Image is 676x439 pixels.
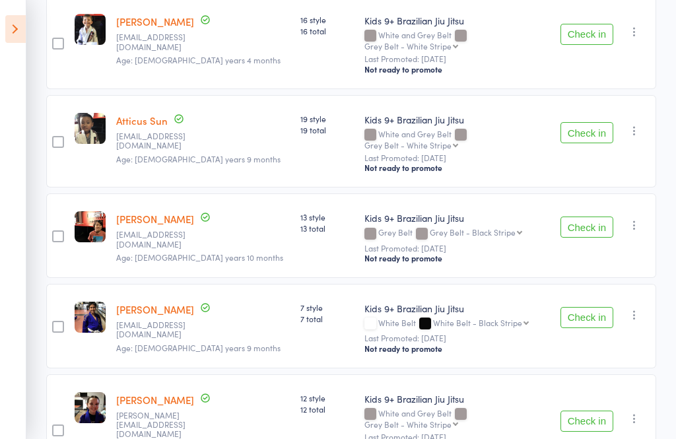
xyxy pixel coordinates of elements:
div: Not ready to promote [364,253,550,263]
div: Not ready to promote [364,162,550,173]
small: Last Promoted: [DATE] [364,333,550,343]
small: Princess_mao_suzuking@yahoo.co.jp [116,230,202,249]
span: 13 total [300,222,354,234]
div: White and Grey Belt [364,129,550,149]
a: [PERSON_NAME] [116,393,194,407]
span: 19 total [300,124,354,135]
span: 7 total [300,313,354,324]
div: Grey Belt - White Stripe [364,42,452,50]
button: Check in [560,24,613,45]
img: image1652678990.png [75,113,106,144]
img: image1752648019.png [75,302,106,333]
img: image1687933623.png [75,211,106,242]
div: White Belt [364,318,550,329]
span: 16 total [300,25,354,36]
div: Not ready to promote [364,64,550,75]
div: White and Grey Belt [364,30,550,50]
small: Last Promoted: [DATE] [364,54,550,63]
button: Check in [560,411,613,432]
a: [PERSON_NAME] [116,302,194,316]
span: Age: [DEMOGRAPHIC_DATA] years 9 months [116,342,281,353]
span: Age: [DEMOGRAPHIC_DATA] years 4 months [116,54,281,65]
div: Grey Belt - Black Stripe [430,228,516,236]
img: image1643952138.png [75,14,106,45]
span: 7 style [300,302,354,313]
small: ample0222@gmail.com [116,131,202,151]
span: 13 style [300,211,354,222]
div: Kids 9+ Brazilian Jiu Jitsu [364,392,550,405]
a: [PERSON_NAME] [116,212,194,226]
a: [PERSON_NAME] [116,15,194,28]
div: Grey Belt - White Stripe [364,420,452,428]
div: Kids 9+ Brazilian Jiu Jitsu [364,211,550,224]
span: Age: [DEMOGRAPHIC_DATA] years 10 months [116,252,283,263]
div: White and Grey Belt [364,409,550,428]
button: Check in [560,217,613,238]
small: Last Promoted: [DATE] [364,244,550,253]
span: 12 total [300,403,354,415]
span: 12 style [300,392,354,403]
small: toriipaula@gmail.com [116,320,202,339]
button: Check in [560,307,613,328]
div: Grey Belt - White Stripe [364,141,452,149]
div: Kids 9+ Brazilian Jiu Jitsu [364,14,550,27]
img: image1725866529.png [75,392,106,423]
a: Atticus Sun [116,114,168,127]
span: Age: [DEMOGRAPHIC_DATA] years 9 months [116,153,281,164]
span: 16 style [300,14,354,25]
div: Kids 9+ Brazilian Jiu Jitsu [364,302,550,315]
small: Kieran@8thavephysio.com.au [116,32,202,51]
div: Grey Belt [364,228,550,239]
button: Check in [560,122,613,143]
small: Michelle.warren2@gmail.com [116,411,202,439]
span: 19 style [300,113,354,124]
small: Last Promoted: [DATE] [364,153,550,162]
div: Not ready to promote [364,343,550,354]
div: White Belt - Black Stripe [433,318,522,327]
div: Kids 9+ Brazilian Jiu Jitsu [364,113,550,126]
